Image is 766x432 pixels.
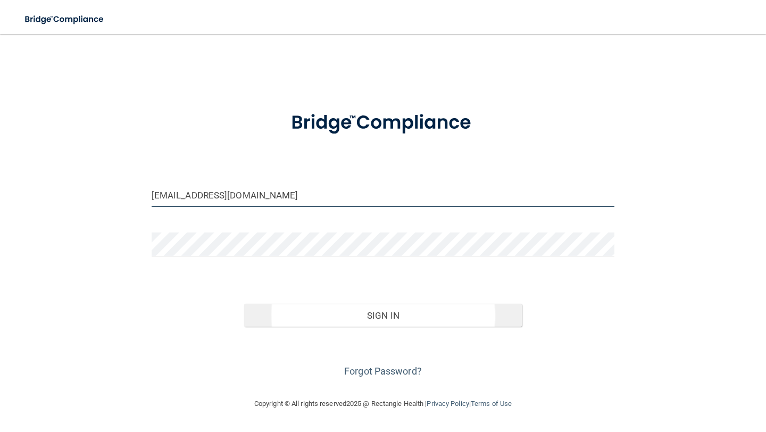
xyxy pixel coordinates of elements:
a: Terms of Use [471,400,512,408]
img: bridge_compliance_login_screen.278c3ca4.svg [16,9,114,30]
a: Privacy Policy [427,400,469,408]
input: Email [152,183,614,207]
a: Forgot Password? [344,365,422,377]
div: Copyright © All rights reserved 2025 @ Rectangle Health | | [189,387,577,421]
img: bridge_compliance_login_screen.278c3ca4.svg [271,98,495,148]
button: Sign In [244,304,522,327]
